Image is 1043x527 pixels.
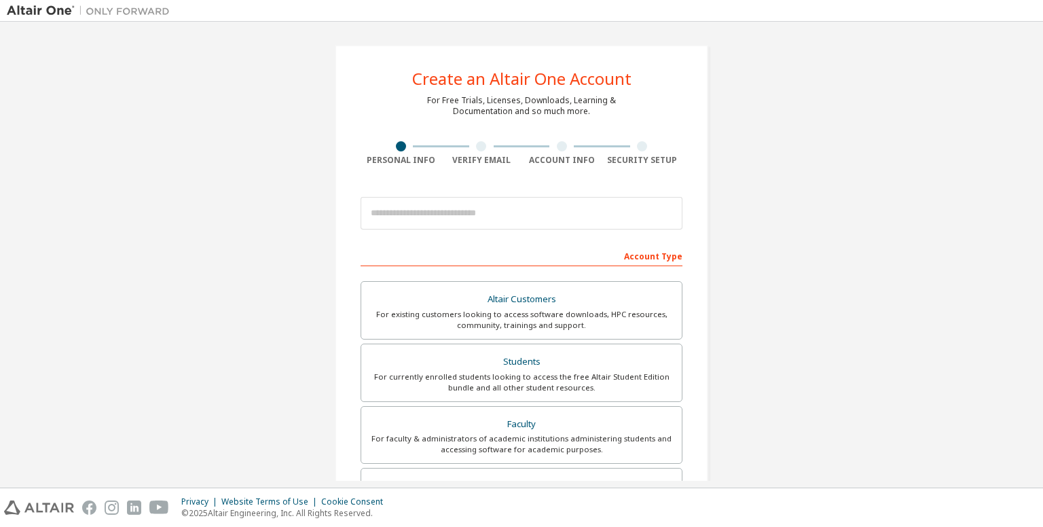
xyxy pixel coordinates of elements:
div: Create an Altair One Account [412,71,632,87]
div: For existing customers looking to access software downloads, HPC resources, community, trainings ... [369,309,674,331]
div: Website Terms of Use [221,496,321,507]
div: Account Info [521,155,602,166]
img: linkedin.svg [127,501,141,515]
img: Altair One [7,4,177,18]
img: instagram.svg [105,501,119,515]
div: For Free Trials, Licenses, Downloads, Learning & Documentation and so much more. [427,95,616,117]
img: youtube.svg [149,501,169,515]
div: Cookie Consent [321,496,391,507]
div: Account Type [361,244,682,266]
div: Altair Customers [369,290,674,309]
div: Everyone else [369,477,674,496]
img: facebook.svg [82,501,96,515]
div: Personal Info [361,155,441,166]
div: Privacy [181,496,221,507]
div: For currently enrolled students looking to access the free Altair Student Edition bundle and all ... [369,371,674,393]
div: Verify Email [441,155,522,166]
img: altair_logo.svg [4,501,74,515]
div: Security Setup [602,155,683,166]
div: Faculty [369,415,674,434]
p: © 2025 Altair Engineering, Inc. All Rights Reserved. [181,507,391,519]
div: Students [369,352,674,371]
div: For faculty & administrators of academic institutions administering students and accessing softwa... [369,433,674,455]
